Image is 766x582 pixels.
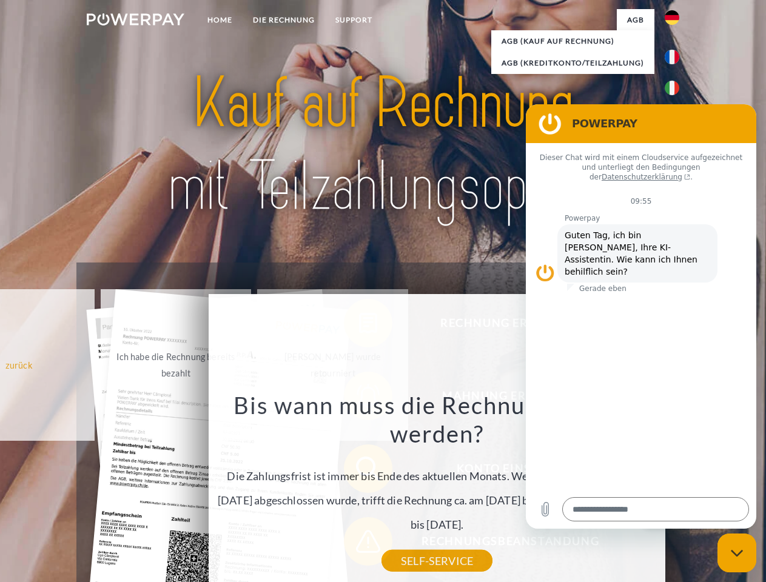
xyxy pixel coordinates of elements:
a: AGB (Kreditkonto/Teilzahlung) [491,52,654,74]
img: it [665,81,679,95]
a: agb [617,9,654,31]
img: de [665,10,679,25]
div: Ich habe die Rechnung bereits bezahlt [108,349,244,381]
iframe: Messaging-Fenster [526,104,756,529]
a: Home [197,9,243,31]
div: Die Zahlungsfrist ist immer bis Ende des aktuellen Monats. Wenn die Bestellung z.B. am [DATE] abg... [216,390,659,561]
h3: Bis wann muss die Rechnung bezahlt werden? [216,390,659,449]
a: SELF-SERVICE [381,550,492,572]
a: AGB (Kauf auf Rechnung) [491,30,654,52]
a: SUPPORT [325,9,383,31]
iframe: Schaltfläche zum Öffnen des Messaging-Fensters; Konversation läuft [717,533,756,572]
img: logo-powerpay-white.svg [87,13,184,25]
img: title-powerpay_de.svg [116,58,650,232]
img: fr [665,50,679,64]
a: DIE RECHNUNG [243,9,325,31]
